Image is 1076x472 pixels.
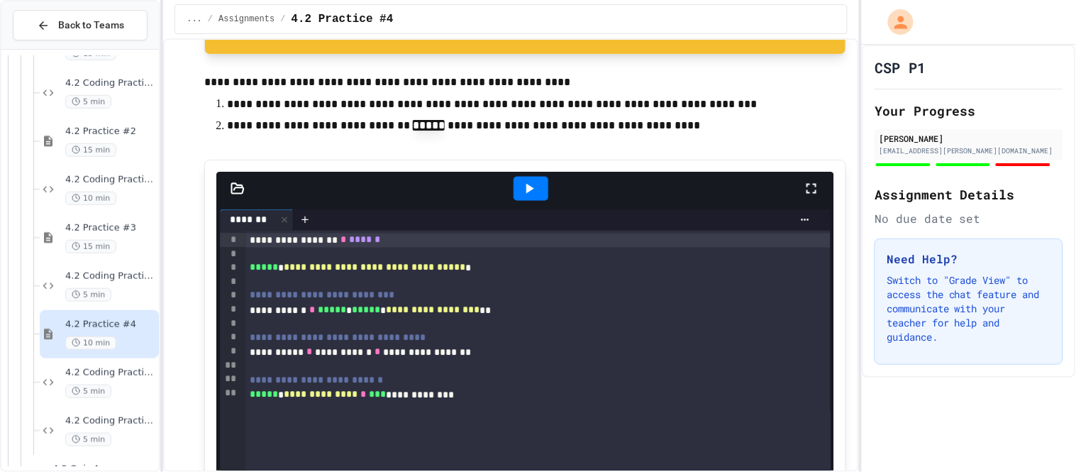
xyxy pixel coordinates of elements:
span: 5 min [65,288,111,302]
span: Back to Teams [58,18,124,33]
span: 4.2 Practice #2 [65,126,156,138]
h1: CSP P1 [875,57,926,77]
span: 5 min [65,95,111,109]
div: My Account [873,6,917,38]
span: 4.2 Practice #3 [65,222,156,234]
span: 4.2 Coding Practice #4 [65,367,156,379]
h2: Your Progress [875,101,1063,121]
h3: Need Help? [887,251,1051,268]
span: 15 min [65,143,116,157]
span: 4.2 Practice #4 [292,11,394,28]
span: 5 min [65,385,111,398]
span: ... [187,13,202,25]
span: / [280,13,285,25]
span: 4.2 Coding Practice #5 [65,415,156,427]
span: 10 min [65,336,116,350]
button: Back to Teams [13,10,148,40]
div: [PERSON_NAME] [879,132,1059,145]
span: 15 min [65,240,116,253]
span: 5 min [65,433,111,446]
span: 4.2 Coding Practice #1 [65,77,156,89]
span: 4.2 Practice #4 [65,319,156,331]
span: 4.2 Coding Practice #2 [65,174,156,186]
span: 4.2 Coding Practice #3 [65,270,156,282]
h2: Assignment Details [875,185,1063,204]
span: / [208,13,213,25]
span: 10 min [65,192,116,205]
span: Assignments [218,13,274,25]
div: No due date set [875,210,1063,227]
p: Switch to "Grade View" to access the chat feature and communicate with your teacher for help and ... [887,273,1051,344]
div: [EMAIL_ADDRESS][PERSON_NAME][DOMAIN_NAME] [879,146,1059,156]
